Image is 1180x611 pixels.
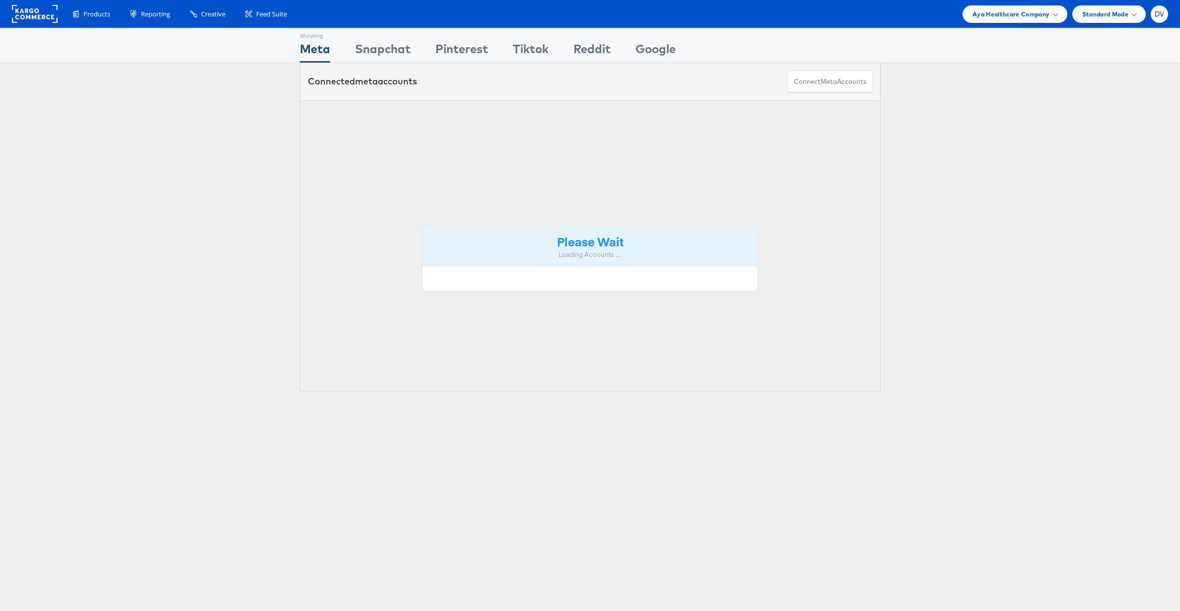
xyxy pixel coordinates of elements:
[355,76,378,87] span: meta
[300,40,330,63] div: Meta
[1155,11,1165,17] span: DV
[256,9,287,19] span: Feed Suite
[435,40,488,63] div: Pinterest
[513,40,549,63] div: Tiktok
[787,71,873,93] button: ConnectmetaAccounts
[300,28,330,40] div: Showing
[430,250,751,259] div: Loading Accounts ....
[201,9,225,19] span: Creative
[972,9,1050,19] span: Aya Healthcare Company
[557,233,624,249] strong: Please Wait
[821,77,837,86] span: meta
[1082,9,1128,19] span: Standard Mode
[635,40,676,63] div: Google
[308,75,417,88] div: Connected accounts
[573,40,611,63] div: Reddit
[355,40,411,63] div: Snapchat
[83,9,110,19] span: Products
[141,9,170,19] span: Reporting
